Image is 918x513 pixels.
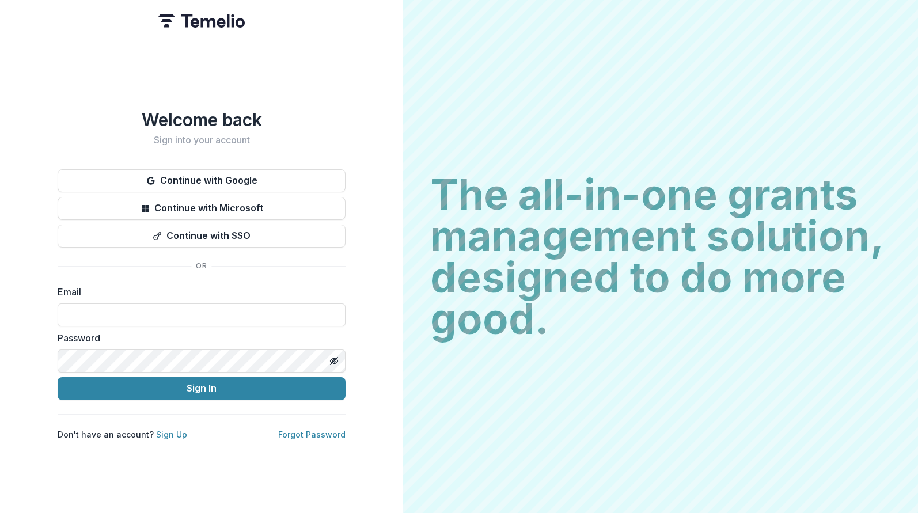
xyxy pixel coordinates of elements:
[58,109,346,130] h1: Welcome back
[58,285,339,299] label: Email
[325,352,343,370] button: Toggle password visibility
[58,135,346,146] h2: Sign into your account
[58,331,339,345] label: Password
[58,169,346,192] button: Continue with Google
[156,430,187,439] a: Sign Up
[58,377,346,400] button: Sign In
[158,14,245,28] img: Temelio
[58,197,346,220] button: Continue with Microsoft
[278,430,346,439] a: Forgot Password
[58,428,187,440] p: Don't have an account?
[58,225,346,248] button: Continue with SSO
